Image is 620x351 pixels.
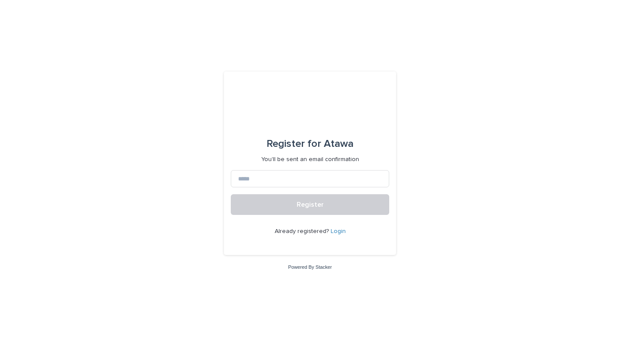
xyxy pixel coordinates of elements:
[275,228,331,234] span: Already registered?
[267,132,353,156] div: Atawa
[231,194,389,215] button: Register
[331,228,346,234] a: Login
[288,264,332,270] a: Powered By Stacker
[261,156,359,163] p: You'll be sent an email confirmation
[297,201,324,208] span: Register
[248,92,373,118] img: Ls34BcGeRexTGTNfXpUC
[267,139,321,149] span: Register for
